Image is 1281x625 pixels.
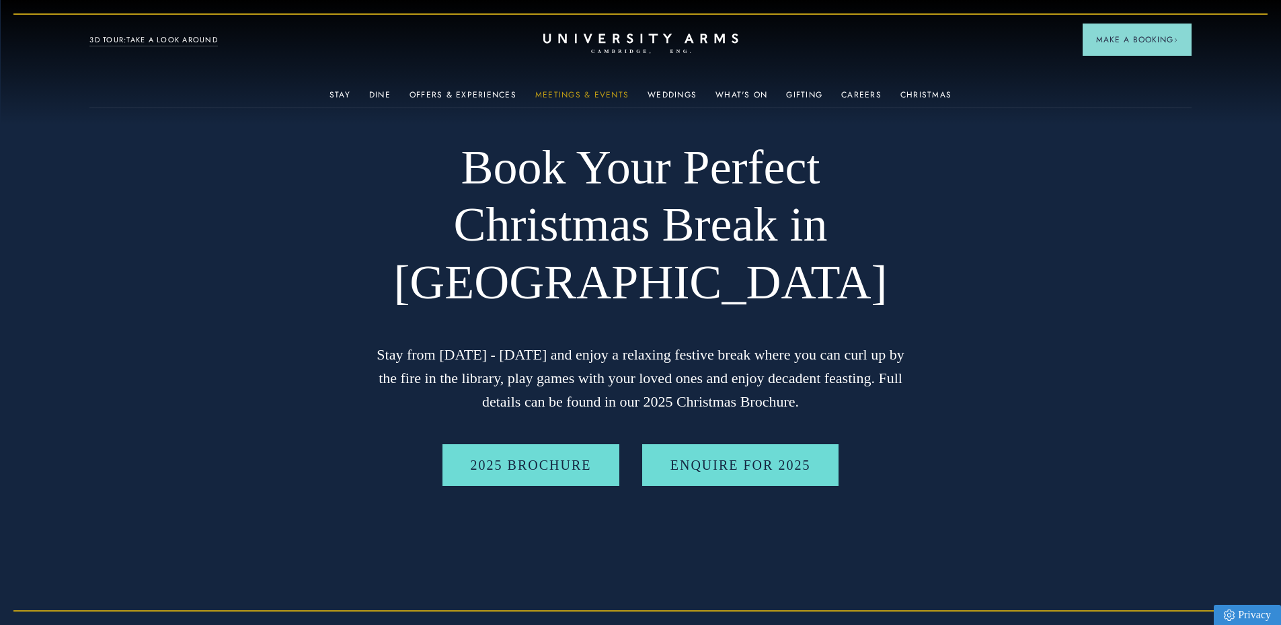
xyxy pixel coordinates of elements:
a: Home [543,34,738,54]
a: Stay [329,90,350,108]
p: Stay from [DATE] - [DATE] and enjoy a relaxing festive break where you can curl up by the fire in... [372,343,910,414]
a: Meetings & Events [535,90,629,108]
a: Christmas [900,90,952,108]
h1: Book Your Perfect Christmas Break in [GEOGRAPHIC_DATA] [372,139,910,312]
a: Privacy [1214,605,1281,625]
a: 3D TOUR:TAKE A LOOK AROUND [89,34,218,46]
a: Enquire for 2025 [642,444,839,486]
a: Weddings [648,90,697,108]
a: Careers [841,90,882,108]
a: Dine [369,90,391,108]
img: Arrow icon [1173,38,1178,42]
button: Make a BookingArrow icon [1083,24,1192,56]
a: 2025 BROCHURE [442,444,620,486]
a: Offers & Experiences [410,90,516,108]
span: Make a Booking [1096,34,1178,46]
img: Privacy [1224,610,1235,621]
a: What's On [715,90,767,108]
a: Gifting [786,90,822,108]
